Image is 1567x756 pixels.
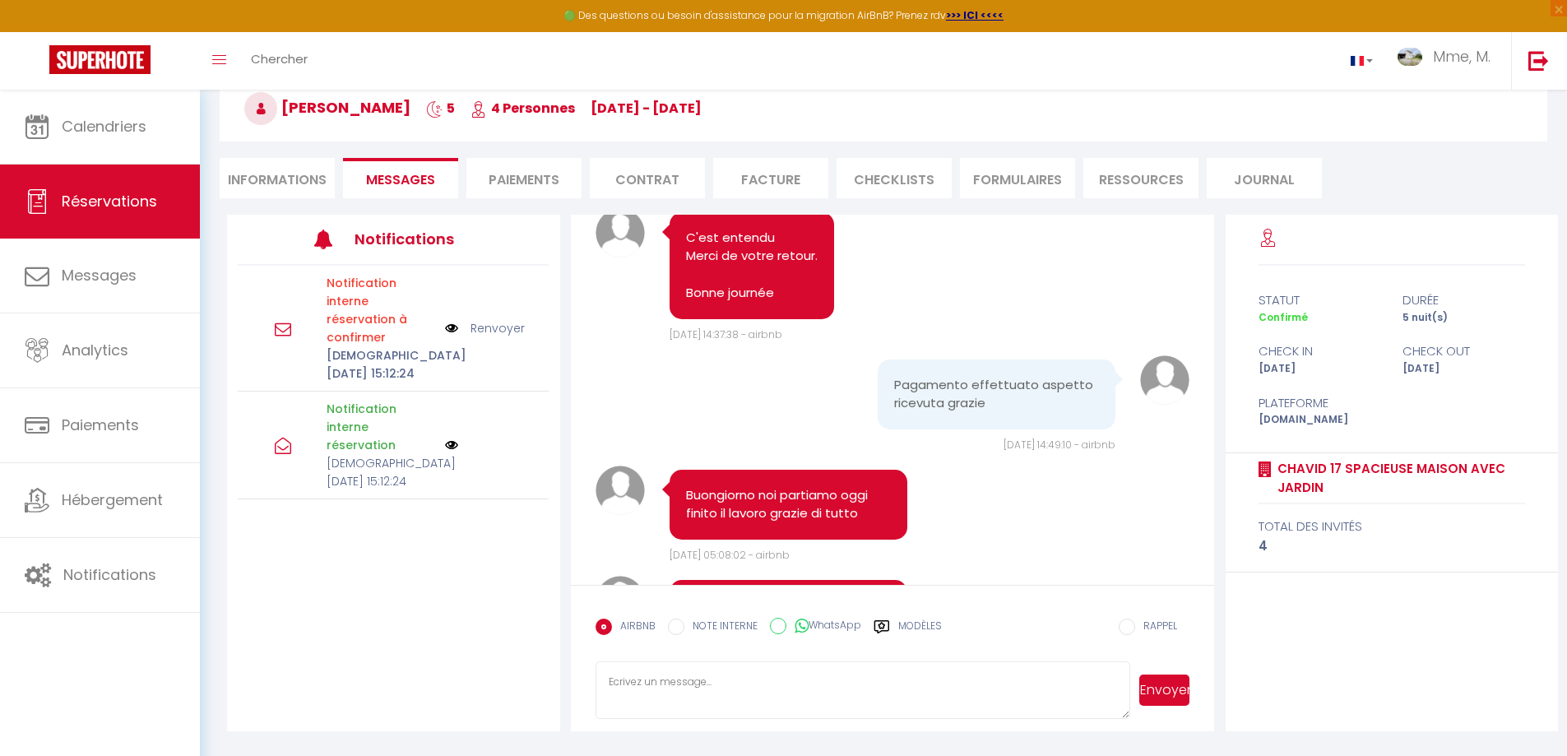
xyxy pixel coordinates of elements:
[1392,310,1536,326] div: 5 nuit(s)
[62,489,163,510] span: Hébergement
[612,619,656,637] label: AIRBNB
[1392,361,1536,377] div: [DATE]
[684,619,758,637] label: NOTE INTERNE
[327,274,434,346] p: Motif d'échec d'envoi
[1248,393,1392,413] div: Plateforme
[1392,341,1536,361] div: check out
[1004,438,1115,452] span: [DATE] 14:49:10 - airbnb
[251,50,308,67] span: Chercher
[1392,290,1536,310] div: durée
[670,548,790,562] span: [DATE] 05:08:02 - airbnb
[898,619,942,647] label: Modèles
[62,265,137,285] span: Messages
[445,438,458,452] img: NO IMAGE
[239,32,320,90] a: Chercher
[1259,517,1525,536] div: total des invités
[686,229,818,303] pre: C'est entendu Merci de votre retour. Bonne journée
[327,346,434,383] p: [DEMOGRAPHIC_DATA][DATE] 15:12:24
[590,158,705,198] li: Contrat
[837,158,952,198] li: CHECKLISTS
[1139,675,1189,706] button: Envoyer
[466,158,582,198] li: Paiements
[596,208,645,257] img: avatar.png
[426,99,455,118] span: 5
[445,319,458,337] img: NO IMAGE
[1528,50,1549,71] img: logout
[355,220,484,257] h3: Notifications
[1272,459,1525,498] a: CHAVID 17 Spacieuse maison avec jardin
[946,8,1004,22] a: >>> ICI <<<<
[1248,361,1392,377] div: [DATE]
[62,340,128,360] span: Analytics
[1248,412,1392,428] div: [DOMAIN_NAME]
[49,45,151,74] img: Super Booking
[1248,341,1392,361] div: check in
[1259,536,1525,556] div: 4
[686,486,891,523] pre: Buongiorno noi partiamo oggi finito il lavoro grazie di tutto
[960,158,1075,198] li: FORMULAIRES
[220,158,335,198] li: Informations
[63,564,156,585] span: Notifications
[62,415,139,435] span: Paiements
[62,116,146,137] span: Calendriers
[596,466,645,515] img: avatar.png
[670,327,782,341] span: [DATE] 14:37:38 - airbnb
[1140,355,1189,405] img: avatar.png
[244,97,410,118] span: [PERSON_NAME]
[327,400,434,454] p: Notification interne réservation
[1259,310,1308,324] span: Confirmé
[1398,48,1422,67] img: ...
[1385,32,1511,90] a: ... Mme, M.
[1248,290,1392,310] div: statut
[327,454,434,490] p: [DEMOGRAPHIC_DATA][DATE] 15:12:24
[1083,158,1198,198] li: Ressources
[894,376,1099,413] pre: Pagamento effettuato aspetto ricevuta grazie
[471,319,525,337] a: Renvoyer
[62,191,157,211] span: Réservations
[1433,46,1491,67] span: Mme, M.
[1207,158,1322,198] li: Journal
[366,170,435,189] span: Messages
[591,99,702,118] span: [DATE] - [DATE]
[471,99,575,118] span: 4 Personnes
[713,158,828,198] li: Facture
[596,576,645,625] img: avatar.png
[786,618,861,636] label: WhatsApp
[1135,619,1177,637] label: RAPPEL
